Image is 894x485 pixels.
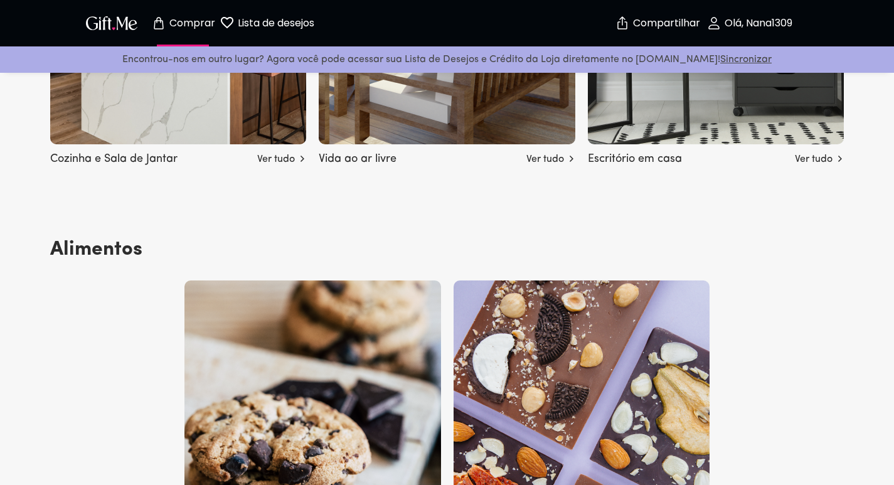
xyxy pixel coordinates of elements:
[233,3,302,43] button: Página de lista de desejos
[257,154,295,164] font: Ver tudo
[633,16,700,30] font: Compartilhar
[169,16,215,30] font: Comprar
[50,240,142,260] font: Alimentos
[319,154,396,165] font: Vida ao ar livre
[257,147,306,167] a: Ver tudo
[636,1,679,45] button: Compartilhar
[588,154,682,165] font: Escritório em casa
[238,16,314,30] font: Lista de desejos
[720,55,772,65] a: Sincronizar
[725,16,792,30] font: Olá, Nana1309
[615,16,630,31] img: seguro
[795,147,844,167] a: Ver tudo
[526,147,575,167] a: Ver tudo
[83,14,140,32] img: Logotipo GiftMe
[526,154,564,164] font: Ver tudo
[50,135,306,164] a: Cozinha e Sala de Jantar
[687,3,812,43] button: Olá, Nana1309
[149,3,218,43] button: Página da loja
[50,154,178,165] font: Cozinha e Sala de Jantar
[795,154,833,164] font: Ver tudo
[588,135,844,164] a: Escritório em casa
[319,135,575,164] a: Vida ao ar livre
[122,55,720,65] font: Encontrou-nos em outro lugar? Agora você pode acessar sua Lista de Desejos e Crédito da Loja dire...
[82,16,141,31] button: Logotipo GiftMe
